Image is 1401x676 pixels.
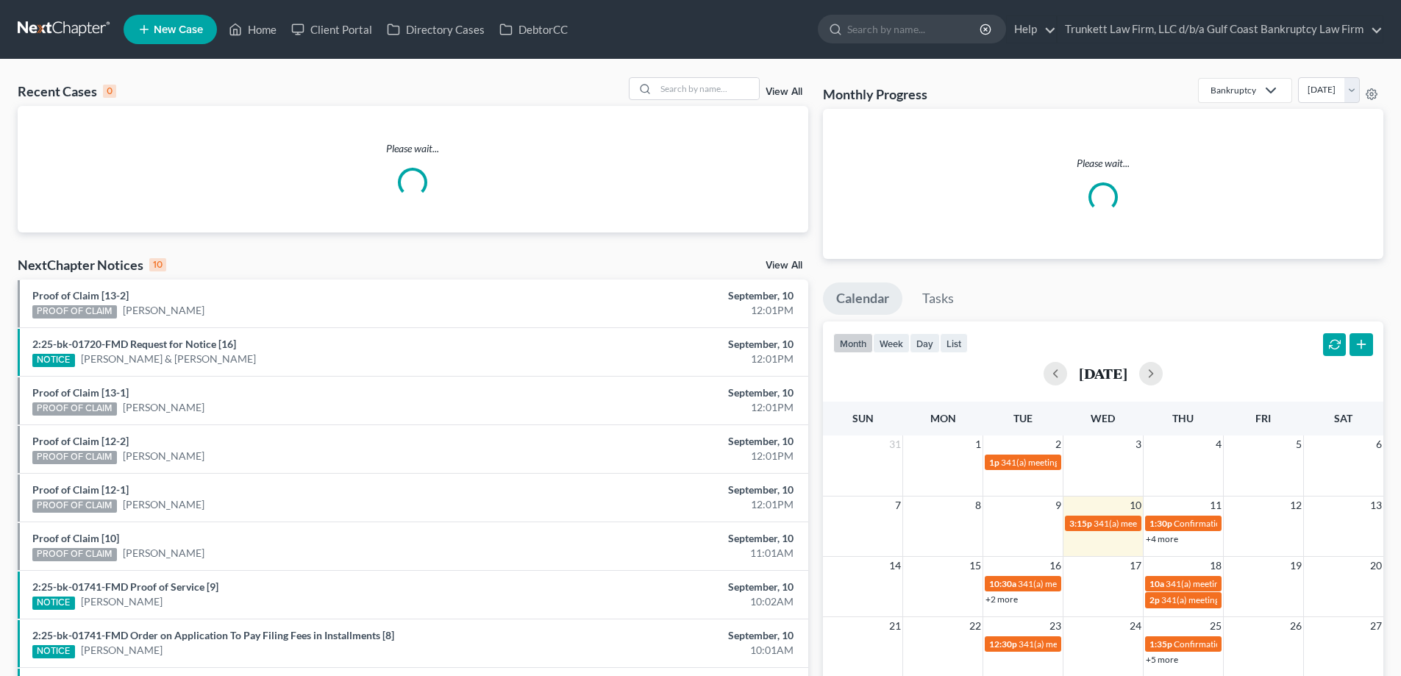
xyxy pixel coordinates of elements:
span: Confirmation Hearing for [PERSON_NAME] [1174,638,1342,650]
a: View All [766,87,802,97]
span: Confirmation hearing for [PERSON_NAME] [1174,518,1341,529]
span: 25 [1208,617,1223,635]
div: September, 10 [549,288,794,303]
p: Please wait... [18,141,808,156]
span: 17 [1128,557,1143,574]
span: 13 [1369,497,1383,514]
p: Please wait... [835,156,1372,171]
span: Thu [1172,412,1194,424]
div: PROOF OF CLAIM [32,402,117,416]
div: PROOF OF CLAIM [32,499,117,513]
div: 11:01AM [549,546,794,561]
span: 1:30p [1149,518,1172,529]
div: PROOF OF CLAIM [32,305,117,319]
button: list [940,333,968,353]
div: 10:01AM [549,643,794,658]
span: 7 [894,497,902,514]
a: [PERSON_NAME] & [PERSON_NAME] [81,352,256,366]
span: Sun [852,412,874,424]
span: 21 [888,617,902,635]
h2: [DATE] [1079,366,1127,381]
h3: Monthly Progress [823,85,927,103]
a: DebtorCC [492,16,575,43]
span: 18 [1208,557,1223,574]
div: 12:01PM [549,303,794,318]
a: Proof of Claim [13-2] [32,289,129,302]
div: September, 10 [549,434,794,449]
span: 10a [1149,578,1164,589]
span: 15 [968,557,983,574]
span: 341(a) meeting for [PERSON_NAME] [1166,578,1308,589]
div: PROOF OF CLAIM [32,451,117,464]
a: Proof of Claim [13-1] [32,386,129,399]
a: [PERSON_NAME] [81,594,163,609]
span: 19 [1288,557,1303,574]
span: 12 [1288,497,1303,514]
input: Search by name... [847,15,982,43]
span: Tue [1013,412,1033,424]
a: 2:25-bk-01741-FMD Order on Application To Pay Filing Fees in Installments [8] [32,629,394,641]
span: Mon [930,412,956,424]
span: Fri [1255,412,1271,424]
span: 8 [974,497,983,514]
span: 27 [1369,617,1383,635]
a: View All [766,260,802,271]
a: Proof of Claim [12-1] [32,483,129,496]
span: 10 [1128,497,1143,514]
span: 9 [1054,497,1063,514]
span: 1 [974,435,983,453]
span: 11 [1208,497,1223,514]
div: September, 10 [549,628,794,643]
a: +4 more [1146,533,1178,544]
span: Wed [1091,412,1115,424]
div: NOTICE [32,645,75,658]
div: September, 10 [549,385,794,400]
span: 14 [888,557,902,574]
a: Client Portal [284,16,379,43]
span: Sat [1334,412,1352,424]
a: [PERSON_NAME] [123,546,204,561]
span: 3 [1134,435,1143,453]
a: Home [221,16,284,43]
a: [PERSON_NAME] [123,303,204,318]
div: 12:01PM [549,352,794,366]
span: 341(a) meeting for [PERSON_NAME] [1019,638,1161,650]
span: 16 [1048,557,1063,574]
span: 31 [888,435,902,453]
div: September, 10 [549,531,794,546]
span: 10:30a [989,578,1016,589]
span: 341(a) meeting for [PERSON_NAME] & [PERSON_NAME] [1001,457,1221,468]
a: Proof of Claim [12-2] [32,435,129,447]
span: 1:35p [1149,638,1172,650]
div: Bankruptcy [1211,84,1256,96]
div: 12:01PM [549,400,794,415]
a: [PERSON_NAME] [123,497,204,512]
span: 5 [1294,435,1303,453]
div: 12:01PM [549,497,794,512]
span: 341(a) meeting for [PERSON_NAME] [PERSON_NAME] [1161,594,1374,605]
div: PROOF OF CLAIM [32,548,117,561]
div: NextChapter Notices [18,256,166,274]
a: Trunkett Law Firm, LLC d/b/a Gulf Coast Bankruptcy Law Firm [1058,16,1383,43]
a: Help [1007,16,1056,43]
a: +2 more [985,594,1018,605]
div: September, 10 [549,337,794,352]
div: 10:02AM [549,594,794,609]
span: 2p [1149,594,1160,605]
div: 0 [103,85,116,98]
span: 20 [1369,557,1383,574]
a: Calendar [823,282,902,315]
span: 24 [1128,617,1143,635]
a: +5 more [1146,654,1178,665]
span: 22 [968,617,983,635]
input: Search by name... [656,78,759,99]
span: 4 [1214,435,1223,453]
button: day [910,333,940,353]
span: New Case [154,24,203,35]
a: Directory Cases [379,16,492,43]
div: NOTICE [32,597,75,610]
span: 3:15p [1069,518,1092,529]
span: 26 [1288,617,1303,635]
div: 12:01PM [549,449,794,463]
a: [PERSON_NAME] [81,643,163,658]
